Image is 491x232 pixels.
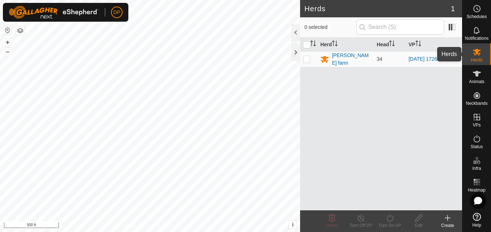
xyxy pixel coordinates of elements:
[317,38,374,52] th: Herd
[326,223,338,228] span: Delete
[466,14,487,19] span: Schedules
[451,3,455,14] span: 1
[374,38,406,52] th: Head
[16,26,25,35] button: Map Layers
[332,42,338,47] p-sorticon: Activate to sort
[292,222,294,228] span: i
[377,56,383,62] span: 34
[415,42,421,47] p-sorticon: Activate to sort
[3,38,12,47] button: +
[356,20,444,35] input: Search (S)
[9,6,99,19] img: Gallagher Logo
[113,9,120,16] span: DP
[157,223,179,229] a: Contact Us
[121,223,149,229] a: Privacy Policy
[346,222,375,229] div: Turn Off VP
[466,101,487,106] span: Neckbands
[404,222,433,229] div: Edit
[375,222,404,229] div: Turn On VP
[462,210,491,230] a: Help
[471,58,482,62] span: Herds
[406,38,462,52] th: VP
[472,223,481,227] span: Help
[389,42,395,47] p-sorticon: Activate to sort
[304,23,356,31] span: 0 selected
[310,42,316,47] p-sorticon: Activate to sort
[433,222,462,229] div: Create
[332,52,371,67] div: [PERSON_NAME] farm
[468,188,486,192] span: Heatmap
[409,56,443,62] a: [DATE] 172602
[470,145,483,149] span: Status
[473,123,481,127] span: VPs
[3,26,12,35] button: Reset Map
[465,36,488,40] span: Notifications
[3,47,12,56] button: –
[472,166,481,171] span: Infra
[304,4,451,13] h2: Herds
[289,221,297,229] button: i
[469,80,484,84] span: Animals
